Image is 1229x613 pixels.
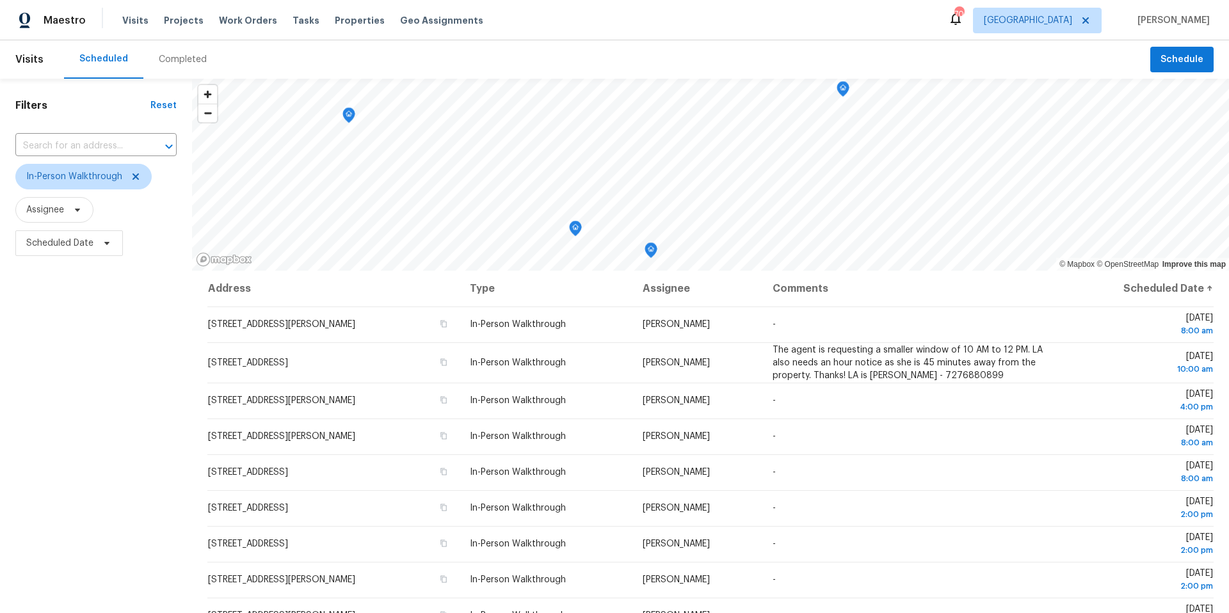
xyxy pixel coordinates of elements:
span: - [773,468,776,477]
span: [PERSON_NAME] [643,396,710,405]
div: 8:00 am [1075,436,1213,449]
div: 70 [954,8,963,20]
div: Scheduled [79,52,128,65]
span: In-Person Walkthrough [470,432,566,441]
div: Reset [150,99,177,112]
span: The agent is requesting a smaller window of 10 AM to 12 PM. LA also needs an hour notice as she i... [773,346,1043,380]
span: - [773,432,776,441]
div: 8:00 am [1075,472,1213,485]
a: Mapbox [1059,260,1095,269]
a: OpenStreetMap [1096,260,1159,269]
span: [STREET_ADDRESS] [208,504,288,513]
span: [DATE] [1075,533,1213,557]
span: [GEOGRAPHIC_DATA] [984,14,1072,27]
span: [DATE] [1075,497,1213,521]
span: In-Person Walkthrough [470,468,566,477]
h1: Filters [15,99,150,112]
a: Mapbox homepage [196,252,252,267]
span: [DATE] [1075,352,1213,376]
div: 4:00 pm [1075,401,1213,413]
th: Scheduled Date ↑ [1064,271,1214,306]
span: [PERSON_NAME] [643,504,710,513]
span: [STREET_ADDRESS][PERSON_NAME] [208,432,355,441]
span: In-Person Walkthrough [470,320,566,329]
button: Copy Address [438,537,449,549]
span: [STREET_ADDRESS][PERSON_NAME] [208,575,355,584]
span: In-Person Walkthrough [26,170,122,183]
div: 2:00 pm [1075,508,1213,521]
span: - [773,539,776,548]
span: [DATE] [1075,314,1213,337]
th: Address [207,271,460,306]
canvas: Map [192,79,1229,271]
button: Copy Address [438,573,449,585]
span: In-Person Walkthrough [470,358,566,367]
button: Copy Address [438,430,449,442]
span: Properties [335,14,385,27]
div: Map marker [837,81,849,101]
span: Geo Assignments [400,14,483,27]
button: Copy Address [438,318,449,330]
span: In-Person Walkthrough [470,575,566,584]
a: Improve this map [1162,260,1226,269]
th: Assignee [632,271,762,306]
div: Map marker [569,221,582,241]
span: [PERSON_NAME] [643,358,710,367]
div: Map marker [342,107,355,127]
span: In-Person Walkthrough [470,504,566,513]
div: Map marker [645,243,657,262]
span: Projects [164,14,204,27]
span: [STREET_ADDRESS][PERSON_NAME] [208,320,355,329]
span: [DATE] [1075,390,1213,413]
span: Visits [15,45,44,74]
div: 10:00 am [1075,363,1213,376]
span: [DATE] [1075,569,1213,593]
button: Copy Address [438,502,449,513]
span: [STREET_ADDRESS][PERSON_NAME] [208,396,355,405]
div: 2:00 pm [1075,544,1213,557]
button: Zoom out [198,104,217,122]
span: Visits [122,14,149,27]
span: Schedule [1161,52,1203,68]
span: Tasks [293,16,319,25]
button: Copy Address [438,466,449,477]
span: Work Orders [219,14,277,27]
div: Completed [159,53,207,66]
span: [PERSON_NAME] [643,320,710,329]
th: Comments [762,271,1064,306]
span: - [773,396,776,405]
span: Scheduled Date [26,237,93,250]
span: [PERSON_NAME] [643,575,710,584]
div: 8:00 am [1075,324,1213,337]
div: 2:00 pm [1075,580,1213,593]
span: In-Person Walkthrough [470,539,566,548]
span: - [773,575,776,584]
span: [PERSON_NAME] [643,468,710,477]
button: Schedule [1150,47,1214,73]
span: [PERSON_NAME] [1132,14,1210,27]
span: [STREET_ADDRESS] [208,468,288,477]
th: Type [460,271,632,306]
span: [PERSON_NAME] [643,432,710,441]
button: Copy Address [438,394,449,406]
span: [STREET_ADDRESS] [208,539,288,548]
input: Search for an address... [15,136,141,156]
span: - [773,504,776,513]
span: - [773,320,776,329]
button: Open [160,138,178,155]
span: [STREET_ADDRESS] [208,358,288,367]
span: Maestro [44,14,86,27]
span: [DATE] [1075,426,1213,449]
span: [DATE] [1075,461,1213,485]
button: Zoom in [198,85,217,104]
span: In-Person Walkthrough [470,396,566,405]
span: [PERSON_NAME] [643,539,710,548]
span: Assignee [26,203,64,216]
button: Copy Address [438,356,449,368]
